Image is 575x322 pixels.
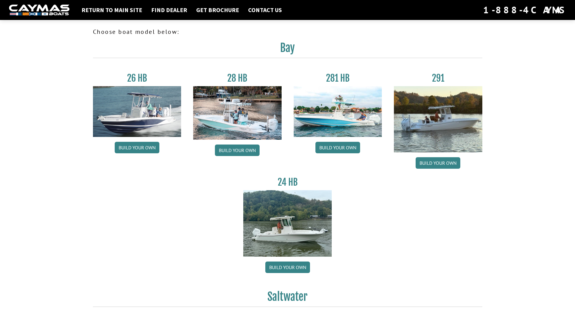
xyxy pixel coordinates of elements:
[78,6,145,14] a: Return to main site
[193,6,242,14] a: Get Brochure
[93,41,482,58] h2: Bay
[93,27,482,36] p: Choose boat model below:
[394,73,482,84] h3: 291
[115,142,159,153] a: Build your own
[243,190,332,256] img: 24_HB_thumbnail.jpg
[394,86,482,152] img: 291_Thumbnail.jpg
[9,5,69,16] img: white-logo-c9c8dbefe5ff5ceceb0f0178aa75bf4bb51f6bca0971e226c86eb53dfe498488.png
[148,6,190,14] a: Find Dealer
[483,3,566,17] div: 1-888-4CAYMAS
[265,262,310,273] a: Build your own
[294,86,382,137] img: 28-hb-twin.jpg
[243,177,332,188] h3: 24 HB
[215,145,260,156] a: Build your own
[193,73,282,84] h3: 28 HB
[193,86,282,140] img: 28_hb_thumbnail_for_caymas_connect.jpg
[315,142,360,153] a: Build your own
[245,6,285,14] a: Contact Us
[93,290,482,307] h2: Saltwater
[294,73,382,84] h3: 281 HB
[93,86,181,137] img: 26_new_photo_resized.jpg
[416,157,460,169] a: Build your own
[93,73,181,84] h3: 26 HB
